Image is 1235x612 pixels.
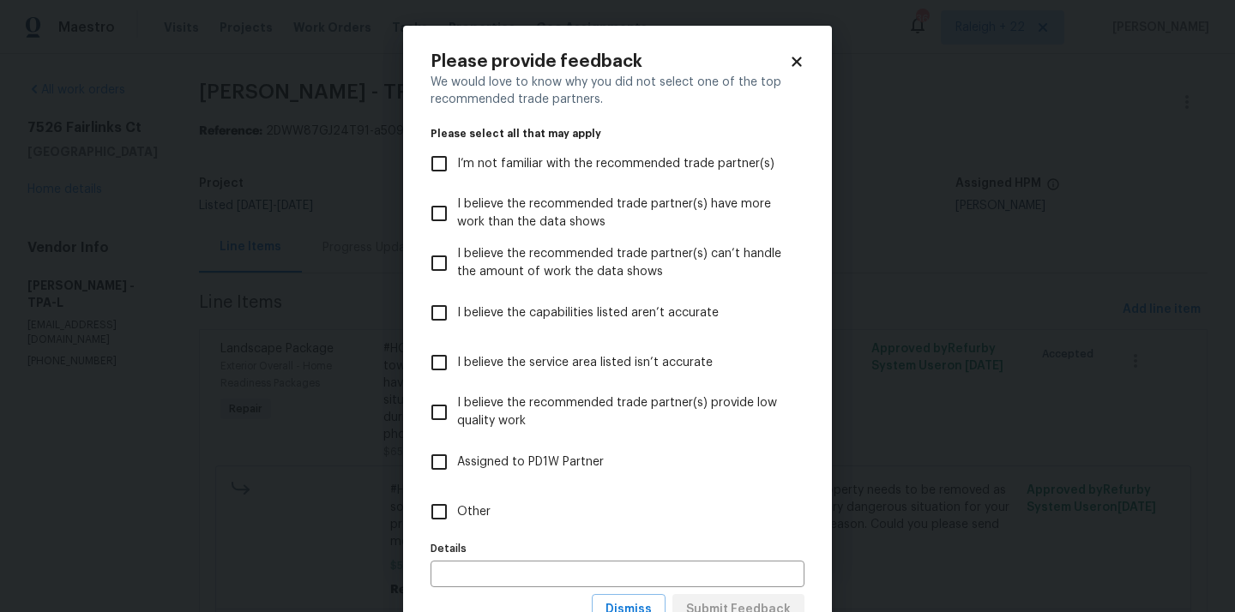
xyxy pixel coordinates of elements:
span: I believe the recommended trade partner(s) have more work than the data shows [457,195,791,231]
span: I believe the capabilities listed aren’t accurate [457,304,719,322]
span: I’m not familiar with the recommended trade partner(s) [457,155,774,173]
span: Other [457,503,491,521]
legend: Please select all that may apply [431,129,804,139]
label: Details [431,543,804,554]
h2: Please provide feedback [431,53,789,70]
div: We would love to know why you did not select one of the top recommended trade partners. [431,74,804,108]
span: I believe the recommended trade partner(s) provide low quality work [457,394,791,430]
span: Assigned to PD1W Partner [457,453,604,471]
span: I believe the recommended trade partner(s) can’t handle the amount of work the data shows [457,245,791,281]
span: I believe the service area listed isn’t accurate [457,354,713,372]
